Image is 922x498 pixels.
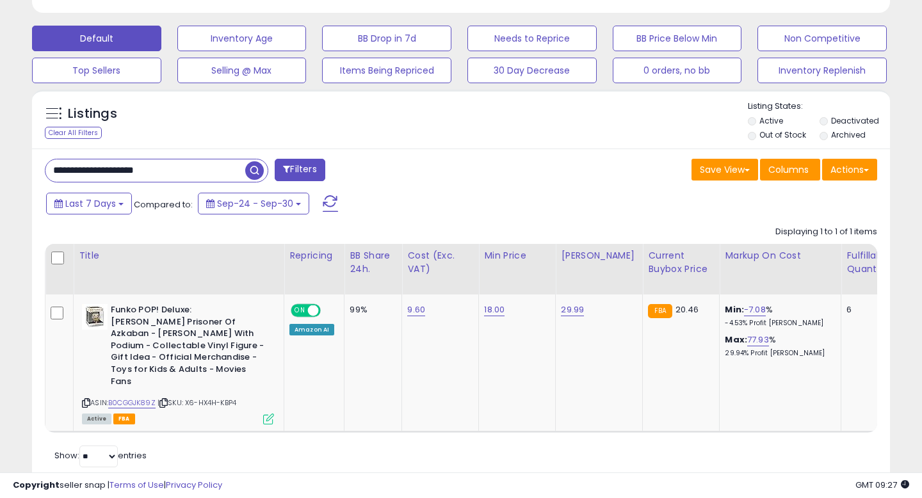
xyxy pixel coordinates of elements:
p: Listing States: [748,100,891,113]
div: Fulfillable Quantity [846,249,891,276]
button: Non Competitive [757,26,887,51]
b: Funko POP! Deluxe: [PERSON_NAME] Prisoner Of Azkaban - [PERSON_NAME] With Podium - Collectable Vi... [111,304,266,390]
button: 0 orders, no bb [613,58,742,83]
th: The percentage added to the cost of goods (COGS) that forms the calculator for Min & Max prices. [720,244,841,294]
a: 77.93 [747,333,769,346]
button: Filters [275,159,325,181]
strong: Copyright [13,479,60,491]
label: Out of Stock [759,129,806,140]
span: ON [292,305,308,316]
span: 2025-10-9 09:27 GMT [855,479,909,491]
button: BB Price Below Min [613,26,742,51]
button: Items Being Repriced [322,58,451,83]
button: Selling @ Max [177,58,307,83]
h5: Listings [68,105,117,123]
span: Compared to: [134,198,193,211]
div: Min Price [484,249,550,262]
div: 6 [846,304,886,316]
div: % [725,334,831,358]
span: Show: entries [54,449,147,462]
div: Repricing [289,249,339,262]
button: Inventory Replenish [757,58,887,83]
div: BB Share 24h. [350,249,396,276]
div: ASIN: [82,304,274,423]
button: Columns [760,159,820,181]
button: Needs to Reprice [467,26,597,51]
button: 30 Day Decrease [467,58,597,83]
img: 41WCFYqR35L._SL40_.jpg [82,304,108,330]
div: Markup on Cost [725,249,836,262]
button: Last 7 Days [46,193,132,214]
div: Amazon AI [289,324,334,335]
p: -4.53% Profit [PERSON_NAME] [725,319,831,328]
label: Archived [831,129,866,140]
span: Last 7 Days [65,197,116,210]
div: Clear All Filters [45,127,102,139]
button: Actions [822,159,877,181]
div: 99% [350,304,392,316]
b: Min: [725,303,744,316]
a: B0CGGJK89Z [108,398,156,408]
label: Active [759,115,783,126]
div: Cost (Exc. VAT) [407,249,473,276]
div: % [725,304,831,328]
a: 29.99 [561,303,584,316]
button: Sep-24 - Sep-30 [198,193,309,214]
a: 9.60 [407,303,425,316]
span: Sep-24 - Sep-30 [217,197,293,210]
button: Inventory Age [177,26,307,51]
div: Current Buybox Price [648,249,714,276]
button: Default [32,26,161,51]
span: FBA [113,414,135,424]
a: 18.00 [484,303,505,316]
button: Top Sellers [32,58,161,83]
span: | SKU: X6-HX4H-KBP4 [158,398,236,408]
div: Displaying 1 to 1 of 1 items [775,226,877,238]
span: All listings currently available for purchase on Amazon [82,414,111,424]
span: Columns [768,163,809,176]
a: Privacy Policy [166,479,222,491]
span: OFF [319,305,339,316]
button: Save View [691,159,758,181]
button: BB Drop in 7d [322,26,451,51]
a: -7.08 [744,303,766,316]
span: 20.46 [675,303,699,316]
b: Max: [725,333,747,346]
div: [PERSON_NAME] [561,249,637,262]
label: Deactivated [831,115,879,126]
p: 29.94% Profit [PERSON_NAME] [725,349,831,358]
small: FBA [648,304,672,318]
a: Terms of Use [109,479,164,491]
div: seller snap | | [13,479,222,492]
div: Title [79,249,279,262]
